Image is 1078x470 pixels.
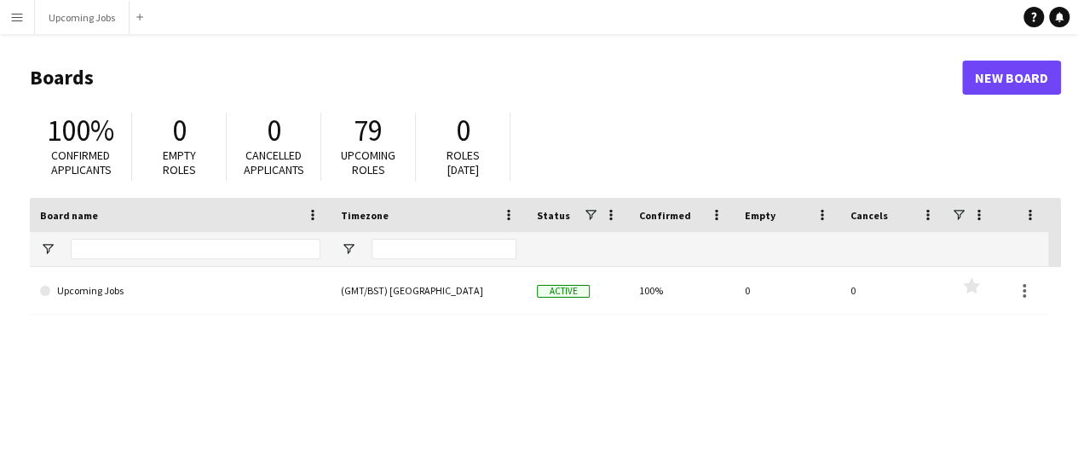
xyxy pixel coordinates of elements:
span: 0 [456,112,470,149]
span: Empty roles [163,148,196,177]
h1: Boards [30,65,962,90]
input: Timezone Filter Input [372,239,516,259]
span: 0 [267,112,281,149]
span: Upcoming roles [341,148,395,177]
span: Empty [745,209,775,222]
span: Roles [DATE] [447,148,480,177]
span: 79 [354,112,383,149]
span: Confirmed applicants [51,148,112,177]
span: Timezone [341,209,389,222]
div: 0 [735,267,840,314]
div: 100% [629,267,735,314]
span: Cancelled applicants [244,148,304,177]
a: New Board [962,61,1061,95]
div: 0 [840,267,946,314]
button: Upcoming Jobs [35,1,130,34]
div: (GMT/BST) [GEOGRAPHIC_DATA] [331,267,527,314]
span: 100% [47,112,114,149]
input: Board name Filter Input [71,239,320,259]
span: Status [537,209,570,222]
span: 0 [172,112,187,149]
span: Board name [40,209,98,222]
button: Open Filter Menu [40,241,55,257]
span: Cancels [850,209,888,222]
span: Active [537,285,590,298]
button: Open Filter Menu [341,241,356,257]
a: Upcoming Jobs [40,267,320,315]
span: Confirmed [639,209,691,222]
